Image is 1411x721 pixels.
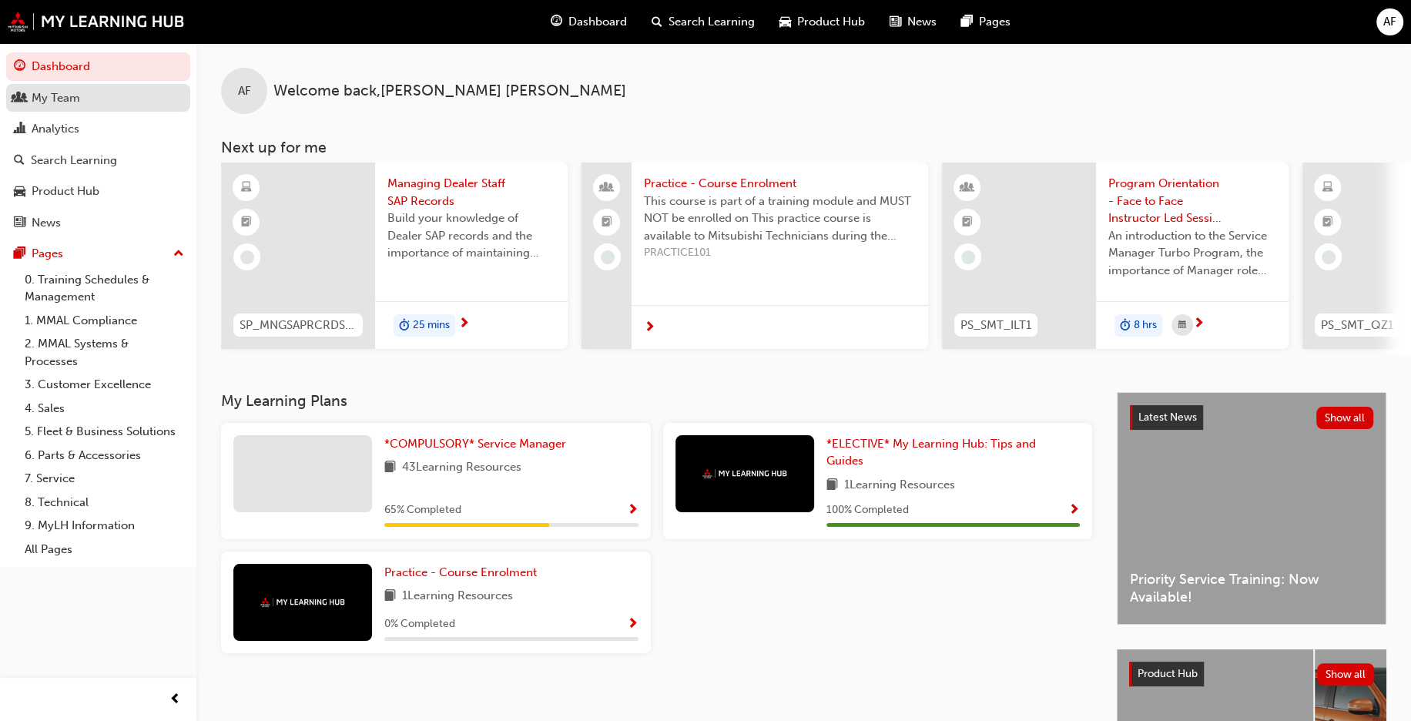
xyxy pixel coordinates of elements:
[18,514,190,538] a: 9. MyLH Information
[32,89,80,107] div: My Team
[32,214,61,232] div: News
[18,467,190,491] a: 7. Service
[384,458,396,478] span: book-icon
[644,321,655,335] span: next-icon
[384,587,396,606] span: book-icon
[384,437,566,451] span: *COMPULSORY* Service Manager
[384,565,537,579] span: Practice - Course Enrolment
[6,240,190,268] button: Pages
[602,213,612,233] span: booktick-icon
[568,13,627,31] span: Dashboard
[890,12,901,32] span: news-icon
[1134,317,1157,334] span: 8 hrs
[384,501,461,519] span: 65 % Completed
[1120,316,1131,336] span: duration-icon
[32,120,79,138] div: Analytics
[18,444,190,468] a: 6. Parts & Accessories
[18,373,190,397] a: 3. Customer Excellence
[1068,504,1080,518] span: Show Progress
[6,177,190,206] a: Product Hub
[14,122,25,136] span: chart-icon
[961,250,975,264] span: learningRecordVerb_NONE-icon
[1193,317,1205,331] span: next-icon
[413,317,450,334] span: 25 mins
[18,397,190,421] a: 4. Sales
[6,209,190,237] a: News
[458,317,470,331] span: next-icon
[1108,175,1276,227] span: Program Orientation - Face to Face Instructor Led Session (Service Manager Turbo Program)
[387,175,555,210] span: Managing Dealer Staff SAP Records
[399,316,410,336] span: duration-icon
[31,152,117,169] div: Search Learning
[1068,501,1080,520] button: Show Progress
[1129,662,1374,686] a: Product HubShow all
[979,13,1010,31] span: Pages
[581,163,928,349] a: Practice - Course EnrolmentThis course is part of a training module and MUST NOT be enrolled on T...
[14,185,25,199] span: car-icon
[6,49,190,240] button: DashboardMy TeamAnalyticsSearch LearningProduct HubNews
[169,690,181,709] span: prev-icon
[1321,317,1393,334] span: PS_SMT_QZ1
[1138,667,1198,680] span: Product Hub
[1316,407,1374,429] button: Show all
[18,332,190,373] a: 2. MMAL Systems & Processes
[1322,250,1336,264] span: learningRecordVerb_NONE-icon
[384,564,543,582] a: Practice - Course Enrolment
[238,82,251,100] span: AF
[702,468,787,478] img: mmal
[18,420,190,444] a: 5. Fleet & Business Solutions
[644,244,916,262] span: PRACTICE101
[384,435,572,453] a: *COMPULSORY* Service Manager
[601,250,615,264] span: learningRecordVerb_NONE-icon
[1130,571,1373,605] span: Priority Service Training: Now Available!
[627,501,638,520] button: Show Progress
[14,247,25,261] span: pages-icon
[14,92,25,106] span: people-icon
[196,139,1411,156] h3: Next up for me
[18,309,190,333] a: 1. MMAL Compliance
[1117,392,1386,625] a: Latest NewsShow allPriority Service Training: Now Available!
[942,163,1289,349] a: PS_SMT_ILT1Program Orientation - Face to Face Instructor Led Session (Service Manager Turbo Progr...
[241,178,252,198] span: learningResourceType_ELEARNING-icon
[260,597,345,607] img: mmal
[627,618,638,632] span: Show Progress
[877,6,949,38] a: news-iconNews
[6,84,190,112] a: My Team
[6,115,190,143] a: Analytics
[551,12,562,32] span: guage-icon
[1317,663,1375,686] button: Show all
[826,501,909,519] span: 100 % Completed
[644,175,916,193] span: Practice - Course Enrolment
[18,538,190,562] a: All Pages
[18,268,190,309] a: 0. Training Schedules & Management
[32,183,99,200] div: Product Hub
[384,615,455,633] span: 0 % Completed
[6,146,190,175] a: Search Learning
[639,6,767,38] a: search-iconSearch Learning
[652,12,662,32] span: search-icon
[826,435,1081,470] a: *ELECTIVE* My Learning Hub: Tips and Guides
[826,476,838,495] span: book-icon
[14,216,25,230] span: news-icon
[669,13,755,31] span: Search Learning
[173,244,184,264] span: up-icon
[273,82,626,100] span: Welcome back , [PERSON_NAME] [PERSON_NAME]
[627,504,638,518] span: Show Progress
[949,6,1023,38] a: pages-iconPages
[627,615,638,634] button: Show Progress
[240,250,254,264] span: learningRecordVerb_NONE-icon
[8,12,185,32] img: mmal
[402,458,521,478] span: 43 Learning Resources
[14,154,25,168] span: search-icon
[960,317,1031,334] span: PS_SMT_ILT1
[18,491,190,515] a: 8. Technical
[1138,411,1197,424] span: Latest News
[1108,227,1276,280] span: An introduction to the Service Manager Turbo Program, the importance of Manager role and Service ...
[1322,213,1333,233] span: booktick-icon
[6,52,190,81] a: Dashboard
[767,6,877,38] a: car-iconProduct Hub
[962,178,973,198] span: learningResourceType_INSTRUCTOR_LED-icon
[32,245,63,263] div: Pages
